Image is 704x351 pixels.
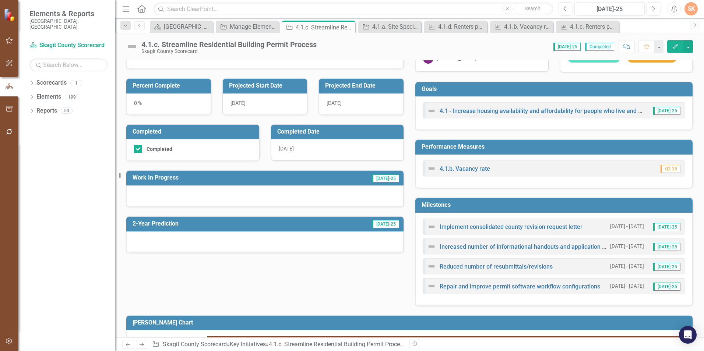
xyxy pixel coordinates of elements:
[679,326,697,344] div: Open Intercom Messenger
[154,3,553,15] input: Search ClearPoint...
[492,22,551,31] a: 4.1.b. Vacancy rate
[570,22,617,31] div: 4.1.c. Renters paying 30%+ of income on shelter
[426,22,485,31] a: 4.1.d. Renters paying 50%+ of income on shelter
[163,341,227,348] a: Skagit County Scorecard
[126,41,138,53] img: Not Defined
[4,8,17,21] img: ClearPoint Strategy
[653,223,680,231] span: [DATE]-25
[558,22,617,31] a: 4.1.c. Renters paying 30%+ of income on shelter
[661,165,680,173] span: Q2-25
[525,6,541,11] span: Search
[440,223,582,230] a: Implement consolidated county revision request letter
[440,243,626,250] a: Increased number of informational handouts and application guidance
[514,4,551,14] button: Search
[133,220,299,227] h3: 2-Year Prediction
[427,282,436,291] img: Not Defined
[133,174,299,181] h3: Work In Progress
[427,222,436,231] img: Not Defined
[610,223,644,230] small: [DATE] - [DATE]
[29,58,108,71] input: Search Below...
[36,107,57,115] a: Reports
[684,2,698,15] button: SK
[208,336,679,345] div: 2025
[372,220,399,228] span: [DATE]-25
[422,143,689,150] h3: Performance Measures
[70,80,82,86] div: 1
[610,283,644,290] small: [DATE] - [DATE]
[427,106,436,115] img: Not Defined
[360,22,419,31] a: 4.1.a. Site-Specific Analysis
[29,18,108,30] small: [GEOGRAPHIC_DATA], [GEOGRAPHIC_DATA]
[427,242,436,251] img: Not Defined
[277,128,400,135] h3: Completed Date
[29,9,108,18] span: Elements & Reports
[218,22,277,31] a: Manage Elements
[229,82,304,89] h3: Projected Start Date
[440,165,490,172] a: 4.1.b. Vacancy rate
[372,22,419,31] div: 4.1.a. Site-Specific Analysis
[29,41,108,50] a: Skagit County Scorecard
[610,263,644,270] small: [DATE] - [DATE]
[585,43,614,51] span: Completed
[269,341,406,348] div: 4.1.c. Streamline Residential Building Permit Process
[422,202,689,208] h3: Milestones
[553,43,581,51] span: [DATE]-25
[133,319,689,326] h3: [PERSON_NAME] Chart
[653,243,680,251] span: [DATE]-25
[653,283,680,291] span: [DATE]-25
[327,100,342,106] span: [DATE]
[610,243,644,250] small: [DATE] - [DATE]
[36,79,67,87] a: Scorecards
[372,174,399,182] span: [DATE]-25
[141,49,317,54] div: Skagit County Scorecard
[133,82,207,89] h3: Percent Complete
[279,146,294,152] span: [DATE]
[230,22,277,31] div: Manage Elements
[653,107,680,115] span: [DATE]-25
[653,263,680,271] span: [DATE]-25
[230,341,266,348] a: Key Initiatives
[164,22,211,31] div: [GEOGRAPHIC_DATA] Page
[141,40,317,49] div: 4.1.c. Streamline Residential Building Permit Process
[152,340,404,349] div: » »
[61,108,73,114] div: 50
[65,94,79,100] div: 199
[504,22,551,31] div: 4.1.b. Vacancy rate
[325,82,400,89] h3: Projected End Date
[152,22,211,31] a: [GEOGRAPHIC_DATA] Page
[577,5,642,14] div: [DATE]-25
[574,2,645,15] button: [DATE]-25
[440,263,553,270] a: Reduced number of resubmittals/revisions
[230,100,246,106] span: [DATE]
[427,164,436,173] img: Not Defined
[36,93,61,101] a: Elements
[126,93,211,115] div: 0 %
[440,283,600,290] a: Repair and improve permit software workflow configurations
[133,128,256,135] h3: Completed
[427,262,436,271] img: Not Defined
[422,86,689,92] h3: Goals
[296,23,353,32] div: 4.1.c. Streamline Residential Building Permit Process
[438,22,485,31] div: 4.1.d. Renters paying 50%+ of income on shelter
